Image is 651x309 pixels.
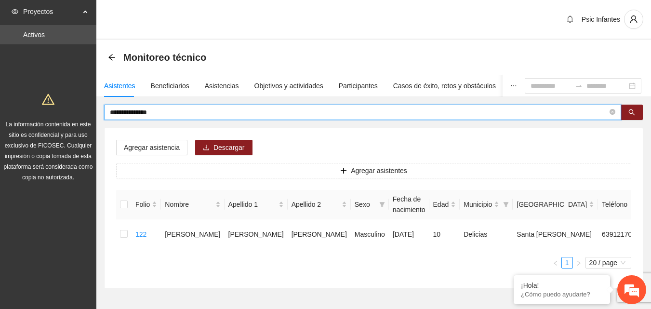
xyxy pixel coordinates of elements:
[379,202,385,207] span: filter
[195,140,252,155] button: downloadDescargar
[464,199,492,210] span: Municipio
[116,140,187,155] button: Agregar asistencia
[225,190,288,219] th: Apellido 1
[460,190,513,219] th: Municipio
[288,190,351,219] th: Apellido 2
[161,190,224,219] th: Nombre
[521,291,603,298] p: ¿Cómo puedo ayudarte?
[621,105,643,120] button: search
[228,199,277,210] span: Apellido 1
[610,108,615,117] span: close-circle
[23,31,45,39] a: Activos
[377,197,387,212] span: filter
[501,197,511,212] span: filter
[225,219,288,249] td: [PERSON_NAME]
[429,190,460,219] th: Edad
[393,81,496,91] div: Casos de éxito, retos y obstáculos
[433,199,449,210] span: Edad
[460,219,513,249] td: Delicias
[576,260,582,266] span: right
[553,260,558,266] span: left
[4,121,93,181] span: La información contenida en este sitio es confidencial y para uso exclusivo de FICOSEC. Cualquier...
[355,199,375,210] span: Sexo
[582,15,620,23] span: Psic Infantes
[42,93,54,106] span: warning
[521,282,603,289] div: ¡Hola!
[108,54,116,61] span: arrow-left
[161,219,224,249] td: [PERSON_NAME]
[12,8,18,15] span: eye
[389,190,429,219] th: Fecha de nacimiento
[213,142,245,153] span: Descargar
[513,219,598,249] td: Santa [PERSON_NAME]
[573,257,585,269] button: right
[108,54,116,62] div: Back
[124,142,180,153] span: Agregar asistencia
[589,257,627,268] span: 20 / page
[116,163,631,178] button: plusAgregar asistentes
[104,81,135,91] div: Asistentes
[292,199,340,210] span: Apellido 2
[562,257,572,268] a: 1
[550,257,561,269] li: Previous Page
[203,144,210,152] span: download
[575,82,583,90] span: to
[624,15,643,24] span: user
[254,81,323,91] div: Objetivos y actividades
[598,219,643,249] td: 6391217077
[513,190,598,219] th: Colonia
[585,257,631,269] div: Page Size
[351,219,389,249] td: Masculino
[628,109,635,117] span: search
[151,81,189,91] div: Beneficiarios
[135,230,146,238] a: 122
[339,81,378,91] div: Participantes
[573,257,585,269] li: Next Page
[340,167,347,175] span: plus
[624,10,643,29] button: user
[165,199,213,210] span: Nombre
[563,15,577,23] span: bell
[561,257,573,269] li: 1
[550,257,561,269] button: left
[135,199,150,210] span: Folio
[132,190,161,219] th: Folio
[575,82,583,90] span: swap-right
[517,199,587,210] span: [GEOGRAPHIC_DATA]
[503,202,509,207] span: filter
[510,82,517,89] span: ellipsis
[351,165,407,176] span: Agregar asistentes
[429,219,460,249] td: 10
[503,75,525,97] button: ellipsis
[123,50,206,65] span: Monitoreo técnico
[23,2,80,21] span: Proyectos
[205,81,239,91] div: Asistencias
[562,12,578,27] button: bell
[610,109,615,115] span: close-circle
[288,219,351,249] td: [PERSON_NAME]
[598,190,643,219] th: Teléfono
[389,219,429,249] td: [DATE]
